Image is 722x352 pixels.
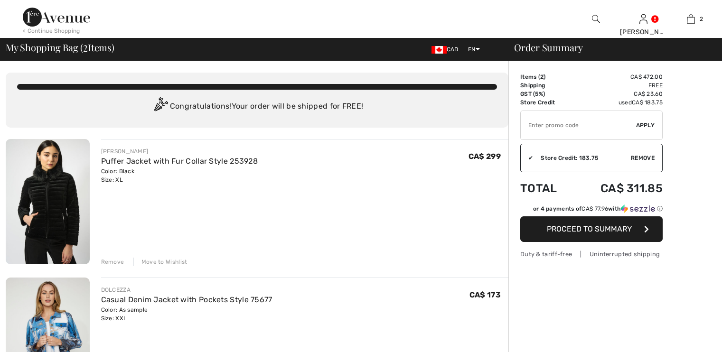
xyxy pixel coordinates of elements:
[631,154,655,162] span: Remove
[521,154,533,162] div: ✔
[540,74,544,80] span: 2
[573,81,663,90] td: Free
[101,147,258,156] div: [PERSON_NAME]
[533,154,631,162] div: Store Credit: 183.75
[133,258,188,266] div: Move to Wishlist
[83,40,88,53] span: 2
[667,13,714,25] a: 2
[17,97,497,116] div: Congratulations! Your order will be shipped for FREE!
[636,121,655,130] span: Apply
[573,98,663,107] td: used
[520,216,663,242] button: Proceed to Summary
[620,27,666,37] div: [PERSON_NAME]
[639,13,647,25] img: My Info
[520,204,663,216] div: or 4 payments ofCA$ 77.96withSezzle Click to learn more about Sezzle
[521,111,636,139] input: Promo code
[23,27,80,35] div: < Continue Shopping
[520,172,573,204] td: Total
[573,73,663,81] td: CA$ 472.00
[581,205,608,212] span: CA$ 77.96
[101,295,272,304] a: Casual Denim Jacket with Pockets Style 75677
[6,139,90,264] img: Puffer Jacket with Fur Collar Style 253928
[101,306,272,323] div: Color: As sample Size: XXL
[533,204,663,213] div: or 4 payments of with
[547,224,632,233] span: Proceed to Summary
[468,46,480,53] span: EN
[469,290,501,299] span: CA$ 173
[573,90,663,98] td: CA$ 23.60
[621,204,655,213] img: Sezzle
[101,157,258,166] a: Puffer Jacket with Fur Collar Style 253928
[23,8,90,27] img: 1ère Avenue
[639,14,647,23] a: Sign In
[431,46,462,53] span: CAD
[573,172,663,204] td: CA$ 311.85
[6,43,114,52] span: My Shopping Bag ( Items)
[101,167,258,184] div: Color: Black Size: XL
[520,98,573,107] td: Store Credit
[469,152,501,161] span: CA$ 299
[520,90,573,98] td: GST (5%)
[503,43,716,52] div: Order Summary
[700,15,703,23] span: 2
[101,286,272,294] div: DOLCEZZA
[520,250,663,259] div: Duty & tariff-free | Uninterrupted shipping
[101,258,124,266] div: Remove
[592,13,600,25] img: search the website
[151,97,170,116] img: Congratulation2.svg
[431,46,447,54] img: Canadian Dollar
[520,81,573,90] td: Shipping
[632,99,663,106] span: CA$ 183.75
[520,73,573,81] td: Items ( )
[687,13,695,25] img: My Bag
